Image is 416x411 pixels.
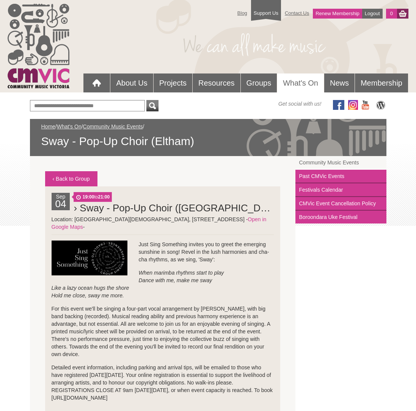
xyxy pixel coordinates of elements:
[281,6,313,20] a: Contact Us
[52,241,127,275] img: JustSingSomething_blacklogo.jpg
[295,211,386,223] a: Boroondara Uke Festival
[83,123,143,130] a: Community Music Events
[52,241,274,263] p: Just Sing Something invites you to greet the emerging sunshine in song! Revel in the lush harmoni...
[98,194,110,200] strong: 21:00
[375,100,386,110] img: CMVic Blog
[241,73,277,92] a: Groups
[362,9,383,19] a: Logout
[45,171,97,186] a: ‹ Back to Group
[295,156,386,170] a: Community Music Events
[41,123,55,130] a: Home
[83,194,94,200] strong: 19:00
[53,200,68,210] h2: 04
[74,200,273,216] h2: › Sway - Pop-Up Choir ([GEOGRAPHIC_DATA])
[324,73,355,92] a: News
[277,73,324,93] a: What's On
[234,6,251,20] a: Blog
[41,134,375,148] span: Sway - Pop-Up Choir (Eltham)
[348,100,358,110] img: icon-instagram.png
[278,100,322,108] span: Get social with us!
[110,73,153,92] a: About Us
[386,9,397,19] a: 0
[41,123,375,148] div: / / /
[74,192,112,202] span: to
[154,73,192,92] a: Projects
[295,197,386,211] a: CMVic Event Cancellation Policy
[57,123,82,130] a: What's On
[295,170,386,183] a: Past CMVic Events
[52,193,70,210] div: Sep
[193,73,240,92] a: Resources
[8,4,69,88] img: cmvic_logo.png
[295,183,386,197] a: Festivals Calendar
[313,9,362,19] a: Renew Membership
[52,305,274,358] p: For this event we'll be singing a four-part vocal arrangement by [PERSON_NAME], with big band bac...
[52,364,274,402] p: Detailed event information, including parking and arrival tips, will be emailed to those who have...
[355,73,408,92] a: Membership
